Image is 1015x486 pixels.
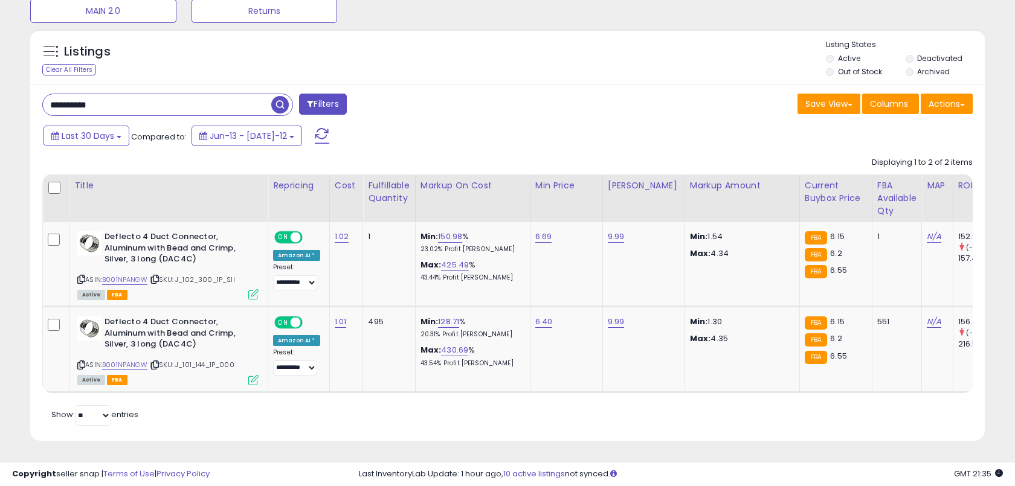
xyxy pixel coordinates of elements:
div: 551 [877,316,912,327]
a: 425.49 [441,259,469,271]
small: FBA [805,351,827,364]
button: Save View [797,94,860,114]
span: ON [275,318,291,328]
a: 9.99 [608,316,625,328]
div: Cost [335,179,358,192]
div: FBA Available Qty [877,179,917,217]
span: OFF [301,318,320,328]
a: 150.98 [438,231,462,243]
div: Preset: [273,348,320,376]
span: 6.15 [830,316,845,327]
div: 152.94% [958,231,1007,242]
button: Columns [862,94,919,114]
small: FBA [805,231,827,245]
span: 6.15 [830,231,845,242]
strong: Copyright [12,468,56,479]
div: % [420,260,521,282]
div: % [420,231,521,254]
a: N/A [927,231,941,243]
div: ASIN: [77,231,259,298]
b: Deflecto 4 Duct Connector, Aluminum with Bead and Crimp, Silver, 3 long (DAC4C) [105,316,251,353]
div: 157.49% [958,253,1007,264]
small: FBA [805,333,827,347]
div: ROI [958,179,1002,192]
p: 4.35 [690,333,790,344]
b: Min: [420,231,439,242]
a: B001NPANGW [102,275,147,285]
strong: Min: [690,316,708,327]
div: % [420,316,521,339]
a: 1.02 [335,231,349,243]
a: 6.40 [535,316,553,328]
div: Current Buybox Price [805,179,867,205]
div: [PERSON_NAME] [608,179,680,192]
p: Listing States: [826,39,984,51]
button: Actions [921,94,973,114]
a: 10 active listings [503,468,565,479]
div: Displaying 1 to 2 of 2 items [872,157,973,168]
div: Clear All Filters [42,64,96,75]
a: Terms of Use [103,468,155,479]
span: All listings currently available for purchase on Amazon [77,375,105,385]
div: 1 [877,231,912,242]
div: Amazon AI * [273,335,320,346]
small: (-2.89%) [966,243,996,252]
span: FBA [107,290,127,300]
label: Deactivated [917,53,962,63]
span: Show: entries [51,409,138,420]
label: Out of Stock [838,66,882,77]
div: ASIN: [77,316,259,383]
a: 9.99 [608,231,625,243]
p: 1.54 [690,231,790,242]
a: Privacy Policy [156,468,210,479]
button: Last 30 Days [43,126,129,146]
span: FBA [107,375,127,385]
div: Title [74,179,263,192]
div: seller snap | | [12,468,210,480]
img: 31hucI02iYL._SL40_.jpg [77,231,101,255]
div: Preset: [273,263,320,290]
strong: Max: [690,248,711,259]
strong: Min: [690,231,708,242]
small: (-27.81%) [966,328,997,337]
label: Active [838,53,860,63]
p: 4.34 [690,248,790,259]
span: 6.2 [830,248,842,259]
span: OFF [301,232,320,243]
span: All listings currently available for purchase on Amazon [77,290,105,300]
button: Jun-13 - [DATE]-12 [192,126,302,146]
strong: Max: [690,333,711,344]
div: 1 [368,231,405,242]
small: FBA [805,248,827,261]
a: 128.71 [438,316,459,328]
p: 23.02% Profit [PERSON_NAME] [420,245,521,254]
p: 1.30 [690,316,790,327]
a: 430.69 [441,344,468,356]
div: 495 [368,316,405,327]
a: 6.69 [535,231,552,243]
b: Deflecto 4 Duct Connector, Aluminum with Bead and Crimp, Silver, 3 long (DAC4C) [105,231,251,268]
b: Max: [420,259,442,270]
div: % [420,345,521,367]
span: Columns [870,98,908,110]
div: Markup Amount [690,179,794,192]
a: 1.01 [335,316,347,328]
span: ON [275,232,291,243]
small: FBA [805,265,827,278]
span: | SKU: J_102_300_1P_SII [149,275,235,284]
p: 20.31% Profit [PERSON_NAME] [420,330,521,339]
b: Min: [420,316,439,327]
h5: Listings [64,43,111,60]
button: Filters [299,94,346,115]
div: 156.33% [958,316,1007,327]
p: 43.44% Profit [PERSON_NAME] [420,273,521,282]
img: 31hucI02iYL._SL40_.jpg [77,316,101,341]
p: 43.54% Profit [PERSON_NAME] [420,359,521,368]
span: 6.2 [830,333,842,344]
a: N/A [927,316,941,328]
span: 2025-08-12 21:35 GMT [954,468,1003,479]
div: Amazon AI * [273,250,320,261]
label: Archived [917,66,950,77]
small: FBA [805,316,827,330]
span: 6.55 [830,350,847,362]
